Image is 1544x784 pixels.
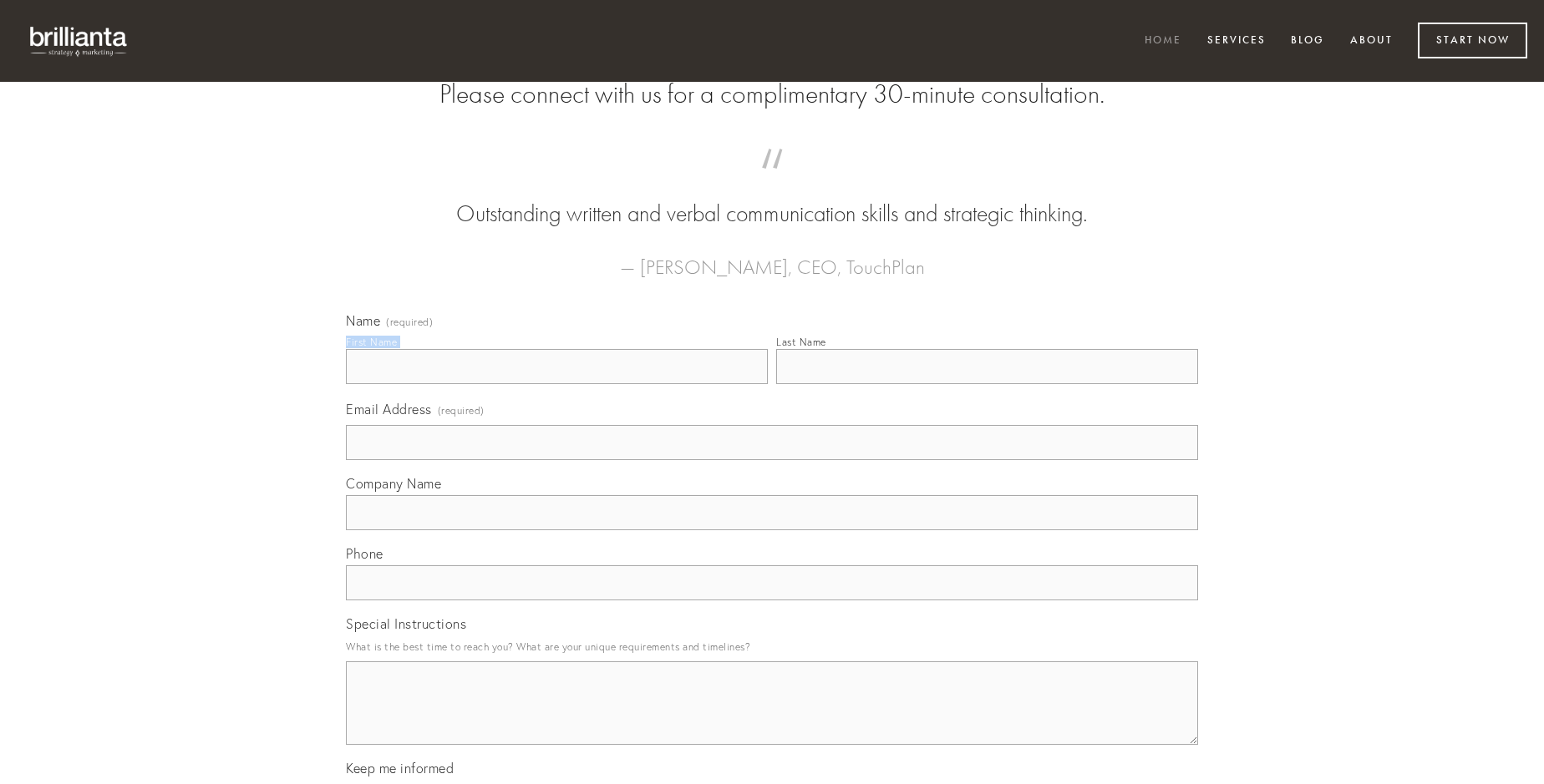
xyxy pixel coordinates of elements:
[373,230,1171,284] figcaption: — [PERSON_NAME], CEO, TouchPlan
[1196,28,1277,55] a: Services
[346,336,397,348] div: First Name
[776,336,826,348] div: Last Name
[346,401,432,417] span: Email Address
[373,165,1171,230] blockquote: Outstanding written and verbal communication skills and strategic thinking.
[346,78,1198,110] h2: Please connect with us for a complimentary 30-minute consultation.
[17,17,142,65] img: brillianta - research, strategy, marketing
[438,399,485,422] span: (required)
[386,317,433,327] span: (required)
[1339,28,1404,55] a: About
[1280,28,1335,55] a: Blog
[346,760,454,776] span: Keep me informed
[346,312,380,329] span: Name
[346,615,466,632] span: Special Instructions
[1134,28,1192,55] a: Home
[373,165,1171,198] span: “
[1418,23,1527,58] a: Start Now
[346,475,441,492] span: Company Name
[346,635,1198,658] p: What is the best time to reach you? What are your unique requirements and timelines?
[346,545,383,562] span: Phone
